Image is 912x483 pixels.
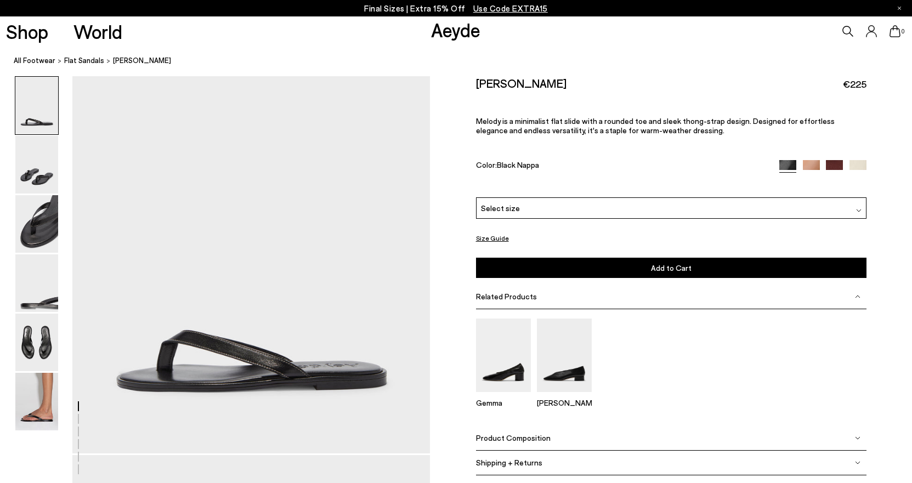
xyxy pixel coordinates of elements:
span: €225 [843,77,866,91]
img: Delia Low-Heeled Ballet Pumps [537,319,592,392]
a: Delia Low-Heeled Ballet Pumps [PERSON_NAME] [537,384,592,407]
img: svg%3E [855,435,860,441]
img: Melody Leather Thong Sandal - Image 6 [15,373,58,430]
a: Flat Sandals [64,55,104,66]
span: Shipping + Returns [476,458,542,467]
nav: breadcrumb [14,46,912,76]
span: Add to Cart [651,264,692,273]
span: Navigate to /collections/ss25-final-sizes [473,3,548,13]
span: 0 [900,29,906,35]
div: Color: [476,160,767,173]
a: Gemma Block Heel Pumps Gemma [476,384,531,407]
p: [PERSON_NAME] [537,398,592,407]
span: Related Products [476,292,537,302]
span: Melody is a minimalist flat slide with a rounded toe and sleek thong-strap design. Designed for e... [476,116,835,135]
button: Add to Cart [476,258,866,279]
a: Aeyde [431,18,480,41]
img: Melody Leather Thong Sandal - Image 5 [15,314,58,371]
img: Melody Leather Thong Sandal - Image 2 [15,136,58,194]
span: Black Nappa [497,160,539,169]
span: Product Composition [476,433,551,442]
img: Gemma Block Heel Pumps [476,319,531,392]
h2: [PERSON_NAME] [476,76,567,90]
a: All Footwear [14,55,55,66]
span: [PERSON_NAME] [113,55,171,66]
p: Final Sizes | Extra 15% Off [364,2,548,15]
img: svg%3E [855,294,860,299]
button: Size Guide [476,232,509,246]
a: Shop [6,22,48,41]
span: Flat Sandals [64,56,104,65]
img: Melody Leather Thong Sandal - Image 3 [15,195,58,253]
img: Melody Leather Thong Sandal - Image 1 [15,77,58,134]
a: World [73,22,122,41]
img: Melody Leather Thong Sandal - Image 4 [15,254,58,312]
img: svg%3E [855,460,860,465]
span: Select size [481,203,520,214]
img: svg%3E [856,208,862,213]
p: Gemma [476,398,531,407]
a: 0 [890,25,900,37]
